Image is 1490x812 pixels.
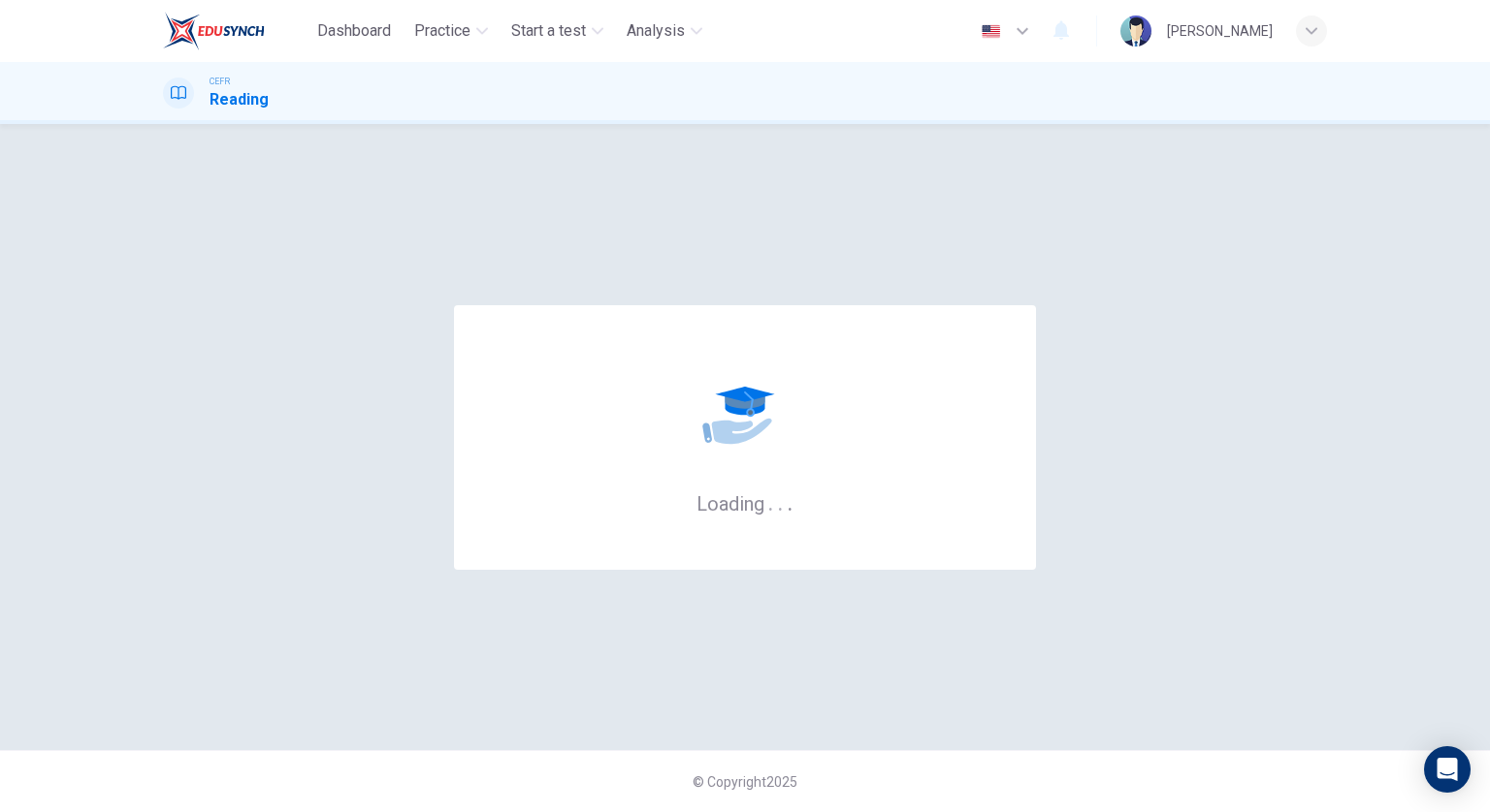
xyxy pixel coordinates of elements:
div: Open Intercom Messenger [1424,746,1471,793]
span: CEFR [210,75,230,88]
h6: . [777,485,784,517]
span: Start a test [511,19,586,43]
span: © Copyright 2025 [693,774,797,790]
button: Practice [406,14,496,48]
span: Analysis [627,19,685,43]
button: Dashboard [309,14,399,48]
a: EduSynch logo [163,12,309,50]
img: Profile picture [1120,16,1151,47]
h6: . [767,485,774,517]
button: Start a test [503,14,611,48]
img: EduSynch logo [163,12,265,50]
h1: Reading [210,88,269,111]
span: Dashboard [317,19,391,43]
h6: . [787,485,794,517]
div: [PERSON_NAME] [1167,19,1273,43]
h6: Loading [696,490,794,515]
span: Practice [414,19,470,43]
img: en [979,24,1003,39]
button: Analysis [619,14,710,48]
